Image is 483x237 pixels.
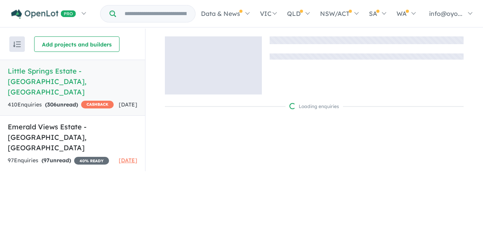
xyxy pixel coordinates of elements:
[8,156,109,165] div: 97 Enquir ies
[8,100,114,110] div: 410 Enquir ies
[289,103,339,110] div: Loading enquiries
[74,157,109,165] span: 40 % READY
[119,157,137,164] span: [DATE]
[429,10,462,17] span: info@oyo...
[45,101,78,108] strong: ( unread)
[34,36,119,52] button: Add projects and builders
[81,101,114,108] span: CASHBACK
[47,101,57,108] span: 306
[118,5,194,22] input: Try estate name, suburb, builder or developer
[119,101,137,108] span: [DATE]
[8,122,137,153] h5: Emerald Views Estate - [GEOGRAPHIC_DATA] , [GEOGRAPHIC_DATA]
[43,157,50,164] span: 97
[13,41,21,47] img: sort.svg
[42,157,71,164] strong: ( unread)
[11,9,76,19] img: Openlot PRO Logo White
[8,66,137,97] h5: Little Springs Estate - [GEOGRAPHIC_DATA] , [GEOGRAPHIC_DATA]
